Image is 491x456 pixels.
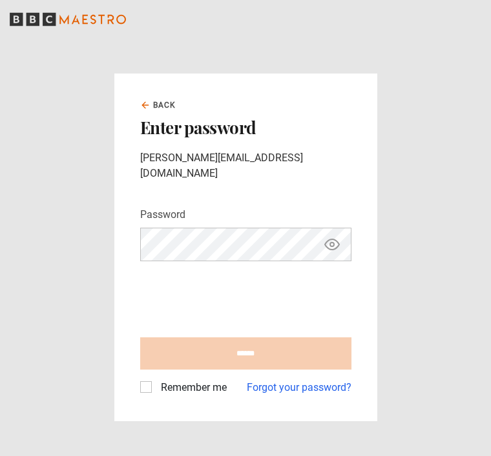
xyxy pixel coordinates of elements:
label: Remember me [156,380,227,395]
iframe: reCAPTCHA [140,272,337,322]
span: Back [153,99,176,111]
button: Show password [321,233,343,256]
a: Forgot your password? [247,380,351,395]
p: [PERSON_NAME][EMAIL_ADDRESS][DOMAIN_NAME] [140,150,351,181]
h2: Enter password [140,116,351,139]
a: Back [140,99,176,111]
svg: BBC Maestro [10,10,126,29]
label: Password [140,207,185,223]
